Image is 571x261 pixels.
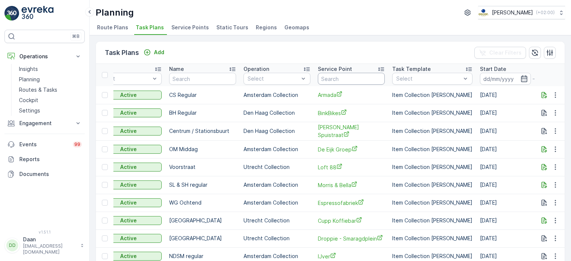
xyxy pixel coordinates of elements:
[318,252,385,260] a: IJver
[19,107,40,114] p: Settings
[4,152,85,167] a: Reports
[243,146,310,153] p: Amsterdam Collection
[95,145,162,154] button: Active
[95,180,162,189] button: Active
[392,127,472,135] p: Item Collection [PERSON_NAME]
[120,163,137,171] p: Active
[256,24,277,31] span: Regions
[318,235,385,242] a: Droppie - Smaragdplein
[95,91,162,99] button: Active
[120,252,137,260] p: Active
[97,24,128,31] span: Route Plans
[392,163,472,171] p: Item Collection [PERSON_NAME]
[105,48,139,58] p: Task Plans
[23,236,77,243] p: Daan
[243,109,310,117] p: Den Haag Collection
[102,235,108,241] div: Toggle Row Selected
[19,141,68,148] p: Events
[169,252,236,260] p: NDSM regular
[318,217,385,225] a: Cupp Koffiebar
[120,109,137,117] p: Active
[474,47,526,59] button: Clear Filters
[19,86,57,94] p: Routes & Tasks
[169,199,236,206] p: WG Ochtend
[492,9,533,16] p: [PERSON_NAME]
[216,24,248,31] span: Static Tours
[120,146,137,153] p: Active
[120,127,137,135] p: Active
[392,235,472,242] p: Item Collection [PERSON_NAME]
[19,156,82,163] p: Reports
[243,199,310,206] p: Amsterdam Collection
[248,75,299,82] p: Select
[99,75,150,82] p: Select
[120,235,137,242] p: Active
[102,253,108,259] div: Toggle Row Selected
[169,73,236,85] input: Search
[478,9,489,17] img: basis-logo_rgb2x.png
[95,127,162,136] button: Active
[169,109,236,117] p: BH Regular
[141,48,167,57] button: Add
[318,181,385,189] span: Morris & Bella
[243,91,310,99] p: Amsterdam Collection
[102,146,108,152] div: Toggle Row Selected
[16,85,85,95] a: Routes & Tasks
[392,146,472,153] p: Item Collection [PERSON_NAME]
[95,216,162,225] button: Active
[392,199,472,206] p: Item Collection [PERSON_NAME]
[19,76,40,83] p: Planning
[4,167,85,182] a: Documents
[16,105,85,116] a: Settings
[169,146,236,153] p: OM Middag
[95,252,162,261] button: Active
[16,64,85,74] a: Insights
[169,163,236,171] p: Voorstraat
[392,91,472,99] p: Item Collection [PERSON_NAME]
[318,163,385,171] span: Loft 88
[95,108,162,117] button: Active
[532,74,535,83] p: -
[102,218,108,224] div: Toggle Row Selected
[23,243,77,255] p: [EMAIL_ADDRESS][DOMAIN_NAME]
[169,65,184,73] p: Name
[120,217,137,224] p: Active
[102,128,108,134] div: Toggle Row Selected
[96,7,134,19] p: Planning
[4,49,85,64] button: Operations
[16,95,85,105] a: Cockpit
[169,91,236,99] p: CS Regular
[19,65,38,73] p: Insights
[102,164,108,170] div: Toggle Row Selected
[102,92,108,98] div: Toggle Row Selected
[102,182,108,188] div: Toggle Row Selected
[19,120,70,127] p: Engagement
[243,65,269,73] p: Operation
[19,170,82,178] p: Documents
[102,200,108,206] div: Toggle Row Selected
[102,110,108,116] div: Toggle Row Selected
[72,33,80,39] p: ⌘B
[95,234,162,243] button: Active
[154,49,164,56] p: Add
[95,163,162,172] button: Active
[318,65,352,73] p: Service Point
[19,53,70,60] p: Operations
[392,252,472,260] p: Item Collection [PERSON_NAME]
[392,181,472,189] p: Item Collection [PERSON_NAME]
[480,73,531,85] input: dd/mm/yyyy
[169,127,236,135] p: Centrum / Stationsbuurt
[4,236,85,255] button: DDDaan[EMAIL_ADDRESS][DOMAIN_NAME]
[22,6,54,21] img: logo_light-DOdMpM7g.png
[392,65,431,73] p: Task Template
[4,116,85,131] button: Engagement
[243,217,310,224] p: Utrecht Collection
[318,91,385,99] a: Armada
[243,163,310,171] p: Utrecht Collection
[480,65,506,73] p: Start Date
[169,181,236,189] p: SL & SH regular
[169,235,236,242] p: [GEOGRAPHIC_DATA]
